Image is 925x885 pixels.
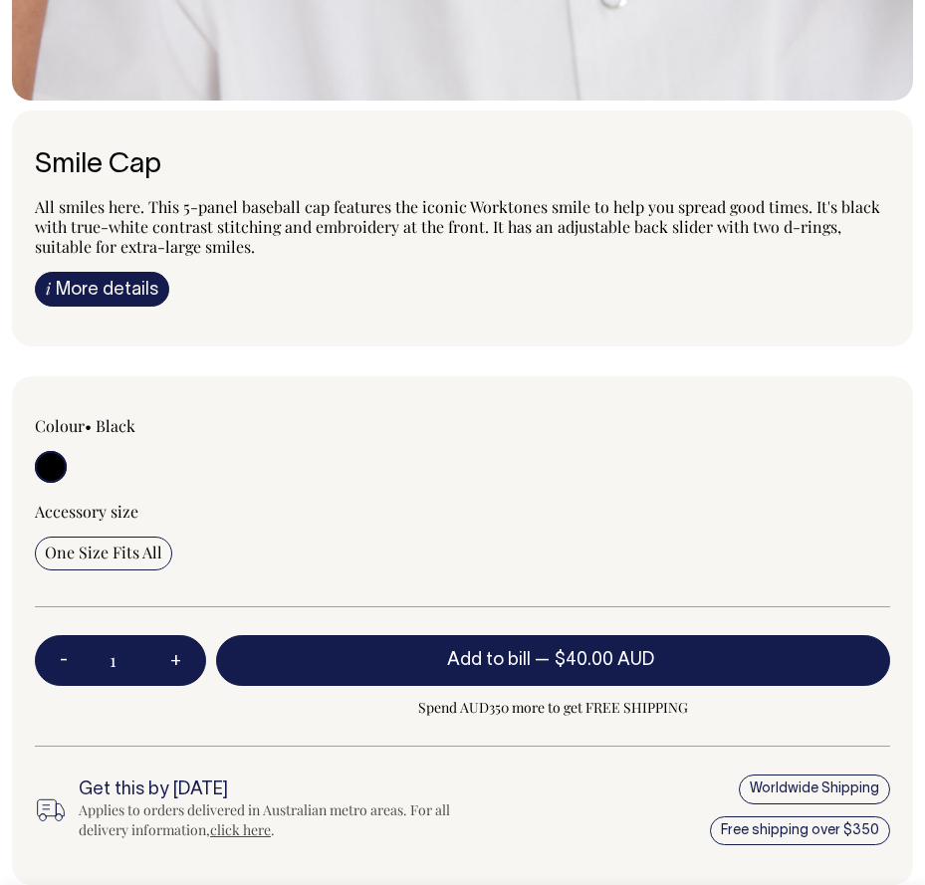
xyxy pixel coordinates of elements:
[79,780,502,800] h6: Get this by [DATE]
[35,150,890,181] h6: Smile Cap
[45,543,162,562] span: One Size Fits All
[555,652,654,669] span: $40.00 AUD
[35,197,890,257] p: All smiles here. This 5-panel baseball cap features the iconic Worktones smile to help you spread...
[216,635,890,687] button: Add to bill —$40.00 AUD
[85,415,92,436] span: •
[35,537,172,570] input: One Size Fits All
[35,416,377,436] div: Colour
[216,698,890,718] span: Spend AUD350 more to get FREE SHIPPING
[535,652,659,669] span: —
[210,820,271,839] a: click here
[145,626,206,696] button: +
[96,415,135,436] label: Black
[35,272,169,307] a: iMore details
[447,652,531,669] span: Add to bill
[46,278,51,299] span: i
[35,502,890,522] div: Accessory size
[79,800,502,840] div: Applies to orders delivered in Australian metro areas. For all delivery information, .
[35,626,93,696] button: -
